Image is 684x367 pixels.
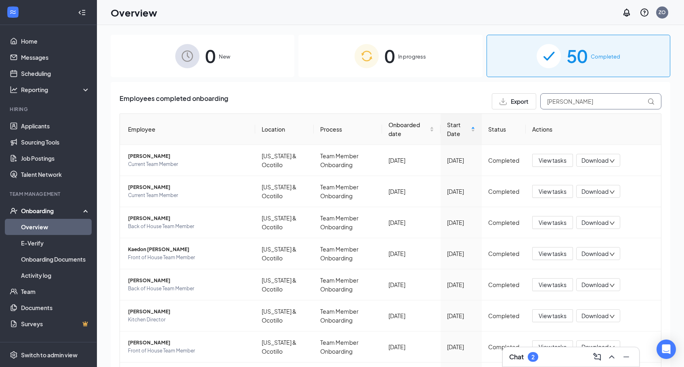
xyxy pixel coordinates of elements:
svg: Analysis [10,86,18,94]
td: [US_STATE] & Ocotillo [255,238,314,269]
span: Back of House Team Member [128,222,249,231]
div: Completed [488,280,519,289]
span: [PERSON_NAME] [128,308,249,316]
div: [DATE] [388,187,434,196]
svg: QuestionInfo [640,8,649,17]
span: [PERSON_NAME] [128,277,249,285]
th: Location [255,114,314,145]
a: Overview [21,219,90,235]
td: Team Member Onboarding [314,176,382,207]
button: ChevronUp [605,350,618,363]
td: [US_STATE] & Ocotillo [255,207,314,238]
div: Hiring [10,106,88,113]
span: 0 [205,42,216,70]
button: View tasks [532,154,573,167]
span: Employees completed onboarding [120,93,228,109]
span: down [609,220,615,226]
div: [DATE] [388,342,434,351]
div: [DATE] [388,311,434,320]
div: [DATE] [447,311,475,320]
th: Status [482,114,526,145]
span: Kitchen Director [128,316,249,324]
button: View tasks [532,216,573,229]
span: [PERSON_NAME] [128,183,249,191]
div: [DATE] [447,156,475,165]
button: View tasks [532,309,573,322]
span: down [609,283,615,288]
button: View tasks [532,185,573,198]
td: Team Member Onboarding [314,145,382,176]
td: [US_STATE] & Ocotillo [255,145,314,176]
button: View tasks [532,278,573,291]
td: Team Member Onboarding [314,238,382,269]
div: [DATE] [388,156,434,165]
div: Completed [488,156,519,165]
span: In progress [398,52,426,61]
div: Switch to admin view [21,351,78,359]
span: Kaedon [PERSON_NAME] [128,245,249,254]
td: Team Member Onboarding [314,207,382,238]
div: 2 [531,354,535,361]
button: ComposeMessage [591,350,604,363]
a: Activity log [21,267,90,283]
a: SurveysCrown [21,316,90,332]
th: Onboarded date [382,114,441,145]
button: Export [492,93,536,109]
div: Reporting [21,86,90,94]
div: Completed [488,249,519,258]
div: [DATE] [388,249,434,258]
a: Team [21,283,90,300]
button: View tasks [532,247,573,260]
span: Start Date [447,120,469,138]
button: Minimize [620,350,633,363]
span: Current Team Member [128,191,249,199]
th: Employee [120,114,255,145]
span: Download [581,218,608,227]
span: View tasks [539,187,567,196]
td: Team Member Onboarding [314,300,382,331]
td: Team Member Onboarding [314,269,382,300]
a: Job Postings [21,150,90,166]
td: [US_STATE] & Ocotillo [255,331,314,363]
a: Talent Network [21,166,90,182]
div: Completed [488,187,519,196]
span: Current Team Member [128,160,249,168]
div: [DATE] [447,187,475,196]
a: Sourcing Tools [21,134,90,150]
svg: Settings [10,351,18,359]
div: [DATE] [447,218,475,227]
div: [DATE] [388,218,434,227]
span: 0 [384,42,395,70]
div: [DATE] [388,280,434,289]
a: Applicants [21,118,90,134]
svg: Notifications [622,8,632,17]
div: Completed [488,218,519,227]
svg: Collapse [78,8,86,17]
div: Onboarding [21,207,83,215]
span: Download [581,343,608,351]
span: down [609,252,615,257]
span: Export [511,99,529,104]
div: [DATE] [447,280,475,289]
span: [PERSON_NAME] [128,152,249,160]
svg: ChevronUp [607,352,617,362]
span: [PERSON_NAME] [128,214,249,222]
div: Completed [488,342,519,351]
span: down [609,314,615,319]
div: [DATE] [447,249,475,258]
span: Onboarded date [388,120,428,138]
span: Front of House Team Member [128,254,249,262]
td: Team Member Onboarding [314,331,382,363]
td: [US_STATE] & Ocotillo [255,300,314,331]
a: Messages [21,49,90,65]
h3: Chat [509,352,524,361]
button: View tasks [532,340,573,353]
input: Search by Name, Job Posting, or Process [540,93,661,109]
span: View tasks [539,249,567,258]
a: E-Verify [21,235,90,251]
span: Completed [591,52,620,61]
span: Front of House Team Member [128,347,249,355]
h1: Overview [111,6,157,19]
svg: ComposeMessage [592,352,602,362]
span: Download [581,187,608,196]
